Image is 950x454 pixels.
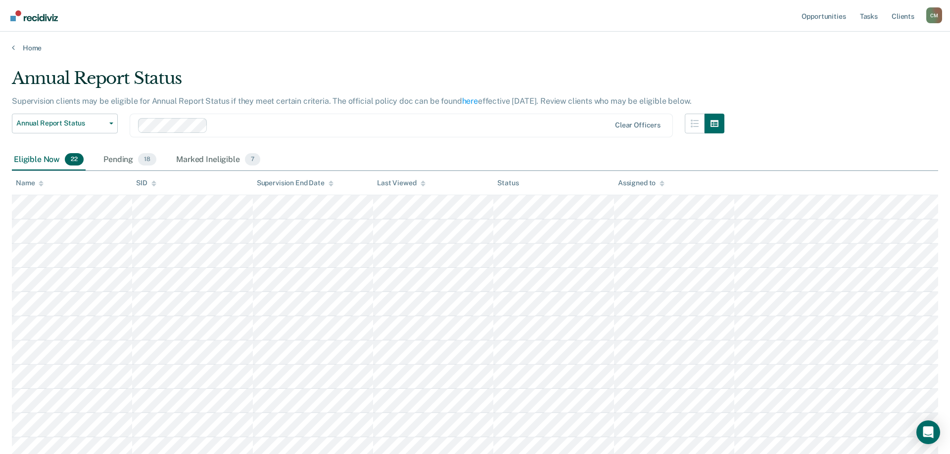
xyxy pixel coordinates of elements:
[174,149,262,171] div: Marked Ineligible7
[462,96,478,106] a: here
[136,179,156,187] div: SID
[377,179,425,187] div: Last Viewed
[916,420,940,444] div: Open Intercom Messenger
[16,119,105,127] span: Annual Report Status
[926,7,942,23] div: C M
[618,179,665,187] div: Assigned to
[615,121,661,129] div: Clear officers
[12,114,118,133] button: Annual Report Status
[257,179,333,187] div: Supervision End Date
[138,153,156,166] span: 18
[65,153,84,166] span: 22
[16,179,44,187] div: Name
[12,68,724,96] div: Annual Report Status
[926,7,942,23] button: Profile dropdown button
[12,149,86,171] div: Eligible Now22
[12,96,691,106] p: Supervision clients may be eligible for Annual Report Status if they meet certain criteria. The o...
[245,153,260,166] span: 7
[497,179,519,187] div: Status
[10,10,58,21] img: Recidiviz
[12,43,938,52] a: Home
[101,149,158,171] div: Pending18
